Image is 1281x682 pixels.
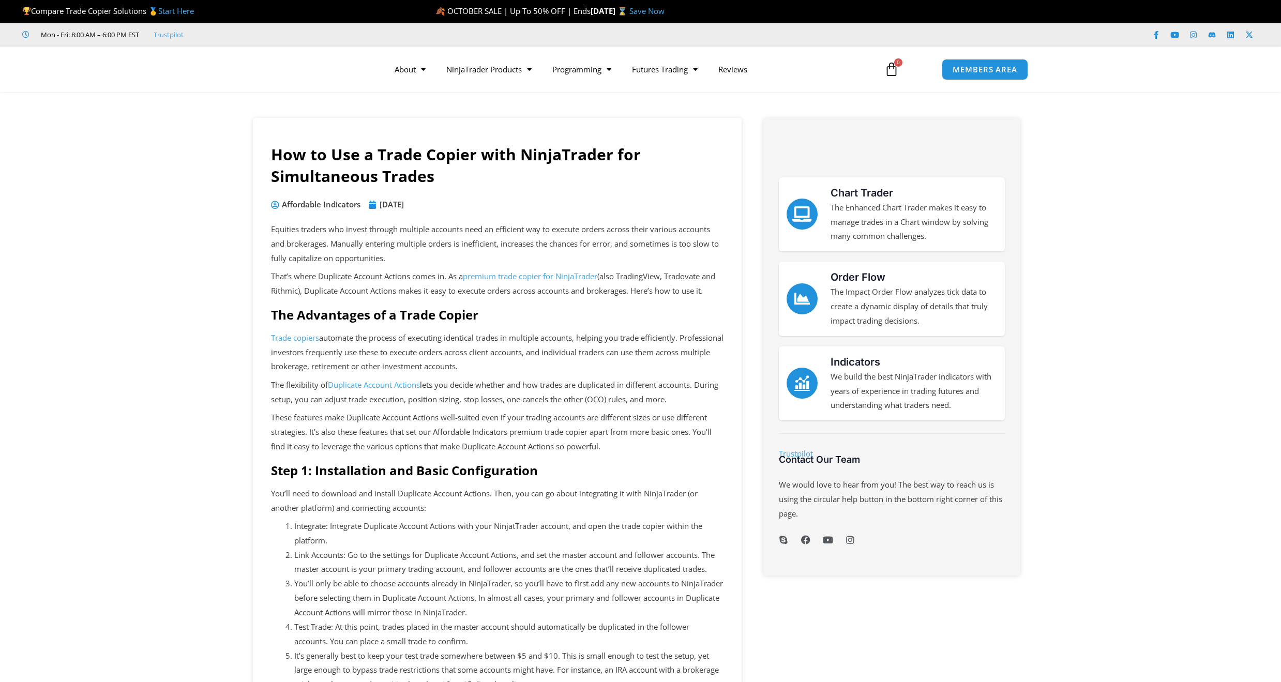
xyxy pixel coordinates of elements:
h3: Contact Our Team [779,453,1005,465]
span: These features make Duplicate Account Actions well-suited even if your trading accounts are diffe... [271,412,712,451]
span: Equities traders who invest through multiple accounts need an efficient way to execute orders acr... [271,224,719,263]
span: The flexibility of [271,380,328,390]
strong: [DATE] ⌛ [591,6,629,16]
a: Order Flow [787,283,818,314]
a: Chart Trader [831,187,893,199]
a: MEMBERS AREA [942,59,1028,80]
nav: Menu [384,57,872,81]
a: Indicators [787,368,818,399]
span: Compare Trade Copier Solutions 🥇 [22,6,194,16]
b: Step 1: Installation and Basic Configuration [271,462,538,479]
span: That’s where Duplicate Account Actions comes in. As a [271,271,463,281]
p: The Enhanced Chart Trader makes it easy to manage trades in a Chart window by solving many common... [831,201,997,244]
img: 🏆 [23,7,31,15]
span: Affordable Indicators [279,198,360,212]
span: MEMBERS AREA [953,66,1017,73]
img: NinjaTrader Wordmark color RGB | Affordable Indicators – NinjaTrader [790,136,993,162]
a: NinjaTrader Products [436,57,542,81]
a: Programming [542,57,622,81]
span: lets you decide whether and how trades are duplicated in different accounts. During setup, you ca... [271,380,718,404]
a: Chart Trader [787,199,818,230]
span: Mon - Fri: 8:00 AM – 6:00 PM EST [38,28,139,41]
a: 0 [869,54,914,84]
a: About [384,57,436,81]
a: Futures Trading [622,57,708,81]
img: LogoAI | Affordable Indicators – NinjaTrader [253,51,364,88]
p: We build the best NinjaTrader indicators with years of experience in trading futures and understa... [831,370,997,413]
span: You’ll only be able to choose accounts already in NinjaTrader, so you’ll have to first add any ne... [294,578,723,617]
h1: How to Use a Trade Copier with NinjaTrader for Simultaneous Trades [271,144,724,187]
a: premium trade copier for NinjaTrader [463,271,597,281]
a: Save Now [629,6,665,16]
span: automate the process of executing identical trades in multiple accounts, helping you trade effici... [271,332,724,372]
b: The Advantages of a Trade Copier [271,306,478,323]
p: We would love to hear from you! The best way to reach us is using the circular help button in the... [779,478,1005,521]
a: Reviews [708,57,758,81]
a: Trade copiers [271,332,319,343]
a: Start Here [158,6,194,16]
a: Trustpilot [154,30,184,39]
span: Link Accounts: Go to the settings for Duplicate Account Actions, and set the master account and f... [294,550,715,574]
span: (also TradingView, Tradovate and Rithmic), Duplicate Account Actions makes it easy to execute ord... [271,271,715,296]
span: Test Trade: At this point, trades placed in the master account should automatically be duplicated... [294,622,689,646]
p: The Impact Order Flow analyzes tick data to create a dynamic display of details that truly impact... [831,285,997,328]
time: [DATE] [380,199,404,209]
span: You’ll need to download and install Duplicate Account Actions. Then, you can go about integrating... [271,488,698,513]
a: Duplicate Account Actions [328,380,420,390]
span: Integrate: Integrate Duplicate Account Actions with your NinjatTrader account, and open the trade... [294,521,702,545]
a: Indicators [831,356,880,368]
span: 🍂 OCTOBER SALE | Up To 50% OFF | Ends [435,6,591,16]
a: Order Flow [831,271,885,283]
span: 0 [894,58,902,67]
a: Trustpilot [779,448,813,459]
